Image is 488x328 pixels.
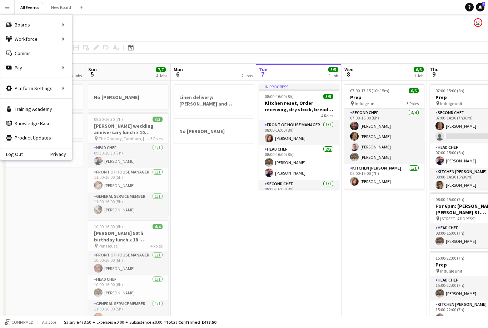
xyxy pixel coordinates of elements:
[344,109,424,164] app-card-role: Second Chef4/407:00-15:00 (8h)[PERSON_NAME][PERSON_NAME][PERSON_NAME][PERSON_NAME]
[153,224,163,229] span: 4/4
[88,144,168,168] app-card-role: Head Chef1/109:30-16:30 (7h)[PERSON_NAME]
[174,94,254,107] h3: Linen delivery: [PERSON_NAME] and [PERSON_NAME] + Kitty and [PERSON_NAME] / collection: [PERSON_N...
[435,197,464,202] span: 08:00-15:00 (7h)
[344,94,424,101] h3: Prep
[259,84,339,190] app-job-card: In progress08:00-16:00 (8h)5/5Kitchen reset, Order receiving, dry stock, bread and cake day4 Role...
[321,113,333,118] span: 4 Roles
[344,84,424,190] app-job-card: 07:00-17:15 (10h15m)6/6Prep Indulge unit3 RolesSecond Chef4/407:00-15:00 (8h)[PERSON_NAME][PERSON...
[88,94,168,101] h3: No [PERSON_NAME]
[153,117,163,122] span: 3/3
[87,70,97,78] span: 5
[414,73,423,78] div: 1 Job
[476,3,484,11] a: 2
[88,275,168,300] app-card-role: Head Chef1/110:00-16:00 (6h)[PERSON_NAME]
[259,145,339,180] app-card-role: Head Chef2/208:00-16:00 (8h)[PERSON_NAME][PERSON_NAME]
[150,243,163,249] span: 4 Roles
[414,67,424,72] span: 6/6
[350,88,389,93] span: 07:00-17:15 (10h15m)
[45,0,77,14] button: New Board
[0,46,72,60] a: Comms
[344,66,354,73] span: Wed
[41,319,58,325] span: All jobs
[430,66,439,73] span: Thu
[241,73,253,78] div: 2 Jobs
[15,0,45,14] button: All Events
[435,255,464,261] span: 15:00-22:00 (7h)
[88,220,168,325] app-job-card: 10:00-16:00 (6h)4/4[PERSON_NAME] 50th birthday lunch x 18 - [GEOGRAPHIC_DATA] Pen House4 RolesFro...
[0,102,72,116] a: Training Academy
[174,118,254,143] app-job-card: No [PERSON_NAME]
[156,73,167,78] div: 4 Jobs
[94,117,123,122] span: 09:30-16:30 (7h)
[482,2,485,6] span: 2
[99,243,118,249] span: Pen House
[355,101,377,106] span: Indulge unit
[88,66,97,73] span: Sun
[265,94,294,99] span: 08:00-16:00 (8h)
[174,128,254,134] h3: No [PERSON_NAME]
[323,94,333,99] span: 5/5
[0,18,72,32] div: Boards
[407,101,419,106] span: 3 Roles
[150,136,163,141] span: 3 Roles
[99,136,150,141] span: The Granary, Farnham, [GEOGRAPHIC_DATA], [GEOGRAPHIC_DATA]
[88,230,168,243] h3: [PERSON_NAME] 50th birthday lunch x 18 - [GEOGRAPHIC_DATA]
[0,32,72,46] div: Workforce
[0,81,72,96] div: Platform Settings
[173,70,183,78] span: 6
[259,180,339,204] app-card-role: Second Chef1/108:00-16:00 (8h)
[259,66,268,73] span: Tue
[88,123,168,136] h3: [PERSON_NAME] wedding anniversary lunch x 10 [PERSON_NAME] ([PERSON_NAME]’s mother in law)
[474,18,482,27] app-user-avatar: Sarah Chapman
[259,100,339,113] h3: Kitchen reset, Order receiving, dry stock, bread and cake day
[64,319,216,325] div: Salary £478.50 + Expenses £0.00 + Subsistence £0.00 =
[166,319,216,325] span: Total Confirmed £478.50
[174,66,183,73] span: Mon
[88,112,168,217] app-job-card: 09:30-16:30 (7h)3/3[PERSON_NAME] wedding anniversary lunch x 10 [PERSON_NAME] ([PERSON_NAME]’s mo...
[440,216,475,221] span: [STREET_ADDRESS]
[71,73,82,78] div: 3 Jobs
[259,121,339,145] app-card-role: Front of House Manager1/108:00-16:00 (8h)[PERSON_NAME]
[50,151,72,157] a: Privacy
[156,67,166,72] span: 7/7
[88,192,168,217] app-card-role: General service member1/111:00-16:00 (5h)[PERSON_NAME]
[0,131,72,145] a: Product Updates
[88,251,168,275] app-card-role: Front of House Manager1/110:00-16:00 (6h)[PERSON_NAME]
[329,73,338,78] div: 1 Job
[0,60,72,75] div: Pay
[409,88,419,93] span: 6/6
[440,268,462,274] span: Indulge unit
[258,70,268,78] span: 7
[429,70,439,78] span: 9
[328,67,338,72] span: 5/5
[11,320,34,325] span: Confirmed
[4,318,35,326] button: Confirmed
[0,151,23,157] a: Log Out
[174,84,254,115] app-job-card: Linen delivery: [PERSON_NAME] and [PERSON_NAME] + Kitty and [PERSON_NAME] / collection: [PERSON_N...
[88,168,168,192] app-card-role: Front of House Manager1/111:00-16:00 (5h)[PERSON_NAME]
[0,116,72,131] a: Knowledge Base
[259,84,339,89] div: In progress
[88,84,168,109] app-job-card: No [PERSON_NAME]
[344,164,424,189] app-card-role: Kitchen [PERSON_NAME]1/108:00-15:00 (7h)[PERSON_NAME]
[88,300,168,324] app-card-role: General service member1/111:00-16:00 (5h)[PERSON_NAME]
[94,224,123,229] span: 10:00-16:00 (6h)
[435,88,464,93] span: 07:00-15:00 (8h)
[343,70,354,78] span: 8
[440,101,462,106] span: Indulge unit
